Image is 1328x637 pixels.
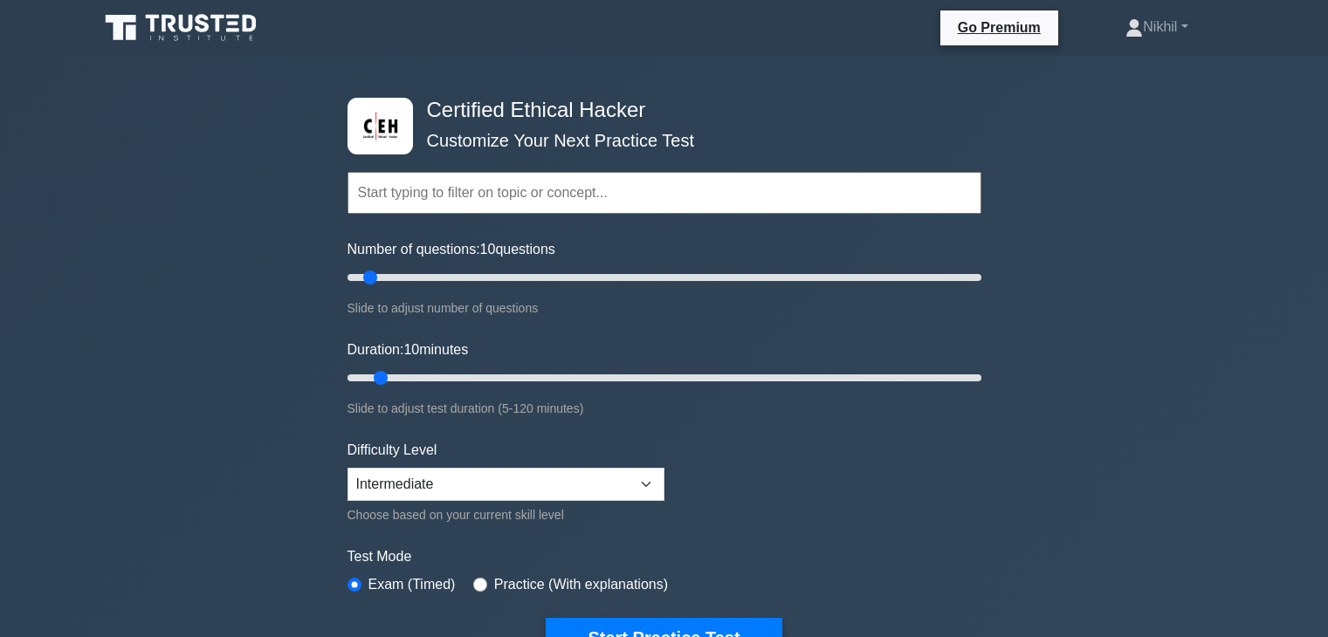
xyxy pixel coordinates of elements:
label: Test Mode [347,546,981,567]
label: Practice (With explanations) [494,574,668,595]
a: Go Premium [947,17,1051,38]
div: Choose based on your current skill level [347,504,664,525]
div: Slide to adjust number of questions [347,298,981,318]
input: Start typing to filter on topic or concept... [347,172,981,214]
span: 10 [403,342,419,357]
label: Exam (Timed) [368,574,456,595]
label: Duration: minutes [347,339,469,360]
a: Nikhil [1084,10,1229,45]
h4: Certified Ethical Hacker [420,98,896,123]
label: Difficulty Level [347,440,437,461]
label: Number of questions: questions [347,239,555,260]
div: Slide to adjust test duration (5-120 minutes) [347,398,981,419]
span: 10 [480,242,496,257]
